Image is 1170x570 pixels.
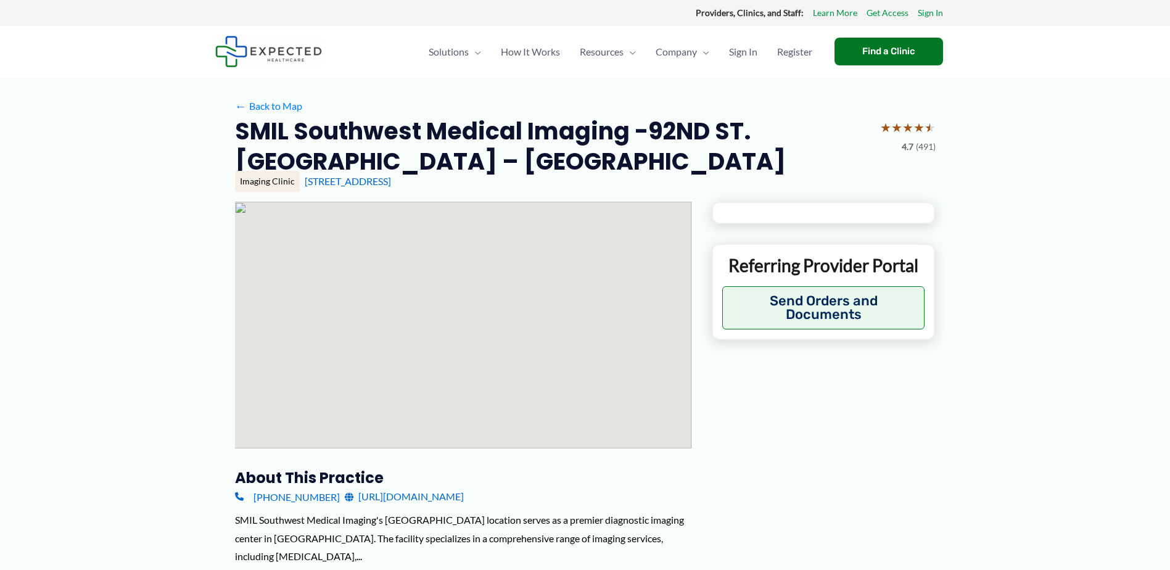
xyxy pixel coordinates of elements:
[305,175,391,187] a: [STREET_ADDRESS]
[215,36,322,67] img: Expected Healthcare Logo - side, dark font, small
[345,487,464,506] a: [URL][DOMAIN_NAME]
[646,30,719,73] a: CompanyMenu Toggle
[429,30,469,73] span: Solutions
[624,30,636,73] span: Menu Toggle
[925,116,936,139] span: ★
[235,97,302,115] a: ←Back to Map
[656,30,697,73] span: Company
[419,30,491,73] a: SolutionsMenu Toggle
[469,30,481,73] span: Menu Toggle
[722,286,925,329] button: Send Orders and Documents
[235,171,300,192] div: Imaging Clinic
[902,139,913,155] span: 4.7
[867,5,908,21] a: Get Access
[722,254,925,276] p: Referring Provider Portal
[501,30,560,73] span: How It Works
[580,30,624,73] span: Resources
[902,116,913,139] span: ★
[913,116,925,139] span: ★
[235,468,692,487] h3: About this practice
[697,30,709,73] span: Menu Toggle
[570,30,646,73] a: ResourcesMenu Toggle
[235,116,870,177] h2: SMIL Southwest Medical Imaging -92ND ST. [GEOGRAPHIC_DATA] – [GEOGRAPHIC_DATA]
[719,30,767,73] a: Sign In
[880,116,891,139] span: ★
[918,5,943,21] a: Sign In
[767,30,822,73] a: Register
[777,30,812,73] span: Register
[235,511,692,566] div: SMIL Southwest Medical Imaging's [GEOGRAPHIC_DATA] location serves as a premier diagnostic imagin...
[916,139,936,155] span: (491)
[235,487,340,506] a: [PHONE_NUMBER]
[834,38,943,65] a: Find a Clinic
[696,7,804,18] strong: Providers, Clinics, and Staff:
[729,30,757,73] span: Sign In
[891,116,902,139] span: ★
[491,30,570,73] a: How It Works
[235,100,247,112] span: ←
[813,5,857,21] a: Learn More
[419,30,822,73] nav: Primary Site Navigation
